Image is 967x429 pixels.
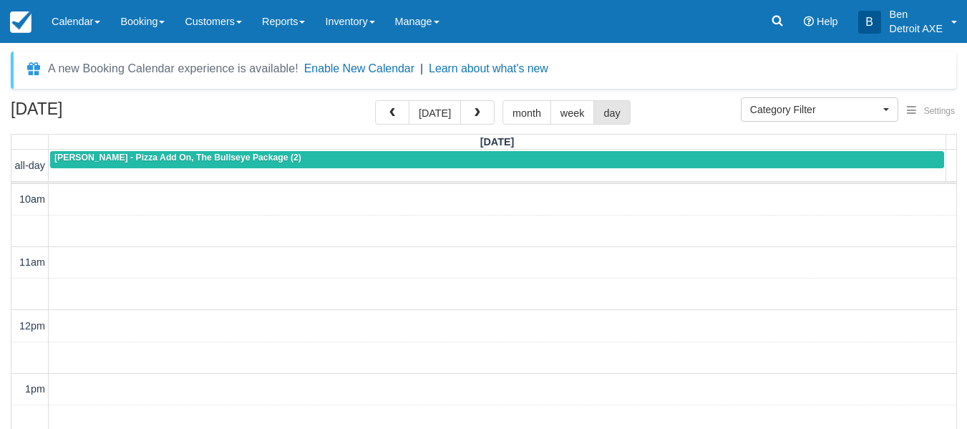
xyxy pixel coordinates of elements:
[429,62,548,74] a: Learn about what's new
[420,62,423,74] span: |
[54,153,301,163] span: [PERSON_NAME] - Pizza Add On, The Bullseye Package (2)
[50,151,944,168] a: [PERSON_NAME] - Pizza Add On, The Bullseye Package (2)
[890,21,943,36] p: Detroit AXE
[19,320,45,332] span: 12pm
[11,100,192,127] h2: [DATE]
[19,256,45,268] span: 11am
[10,11,31,33] img: checkfront-main-nav-mini-logo.png
[804,16,814,26] i: Help
[19,193,45,205] span: 10am
[550,100,595,125] button: week
[858,11,881,34] div: B
[898,101,963,122] button: Settings
[304,62,414,76] button: Enable New Calendar
[741,97,898,122] button: Category Filter
[502,100,551,125] button: month
[924,106,955,116] span: Settings
[750,102,880,117] span: Category Filter
[480,136,515,148] span: [DATE]
[48,60,298,77] div: A new Booking Calendar experience is available!
[817,16,838,27] span: Help
[890,7,943,21] p: Ben
[593,100,630,125] button: day
[409,100,461,125] button: [DATE]
[25,383,45,395] span: 1pm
